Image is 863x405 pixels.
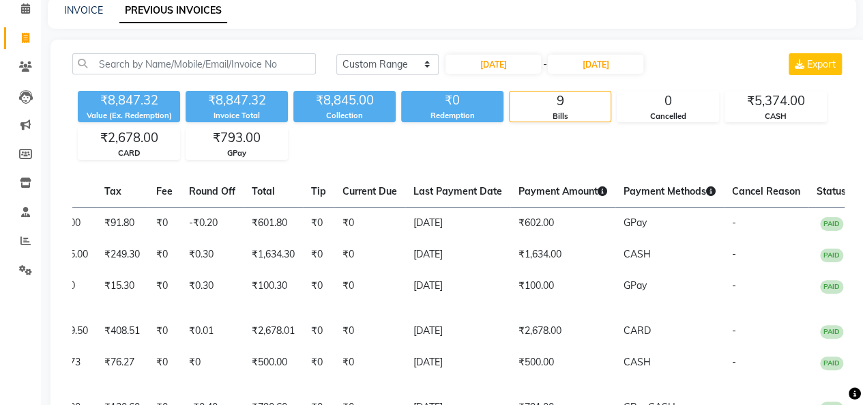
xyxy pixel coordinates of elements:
[817,185,846,197] span: Status
[445,55,541,74] input: Start Date
[617,111,718,122] div: Cancelled
[624,279,647,292] span: GPay
[624,248,651,260] span: CASH
[293,91,396,110] div: ₹8,845.00
[64,4,103,16] a: INVOICE
[518,185,607,197] span: Payment Amount
[807,58,836,70] span: Export
[181,316,244,347] td: ₹0.01
[725,92,826,111] div: ₹5,374.00
[405,270,510,316] td: [DATE]
[186,91,288,110] div: ₹8,847.32
[303,316,334,347] td: ₹0
[72,53,316,74] input: Search by Name/Mobile/Email/Invoice No
[624,324,651,337] span: CARD
[510,207,615,239] td: ₹602.00
[732,185,800,197] span: Cancel Reason
[725,111,826,122] div: CASH
[96,316,148,347] td: ₹408.51
[732,217,736,229] span: -
[252,185,275,197] span: Total
[820,325,843,339] span: PAID
[732,248,736,260] span: -
[334,347,405,392] td: ₹0
[732,279,736,292] span: -
[789,53,842,75] button: Export
[181,239,244,270] td: ₹0.30
[186,148,287,159] div: GPay
[405,347,510,392] td: [DATE]
[405,316,510,347] td: [DATE]
[510,347,615,392] td: ₹500.00
[96,207,148,239] td: ₹91.80
[548,55,643,74] input: End Date
[181,347,244,392] td: ₹0
[510,316,615,347] td: ₹2,678.00
[104,185,121,197] span: Tax
[156,185,173,197] span: Fee
[732,356,736,368] span: -
[244,347,303,392] td: ₹500.00
[244,207,303,239] td: ₹601.80
[510,270,615,316] td: ₹100.00
[405,239,510,270] td: [DATE]
[293,110,396,122] div: Collection
[303,239,334,270] td: ₹0
[96,270,148,316] td: ₹15.30
[820,217,843,231] span: PAID
[342,185,397,197] span: Current Due
[148,347,181,392] td: ₹0
[181,207,244,239] td: -₹0.20
[303,347,334,392] td: ₹0
[401,91,503,110] div: ₹0
[542,57,546,72] span: -
[334,270,405,316] td: ₹0
[820,280,843,294] span: PAID
[510,92,611,111] div: 9
[401,110,503,122] div: Redemption
[148,316,181,347] td: ₹0
[820,357,843,370] span: PAID
[820,249,843,262] span: PAID
[181,270,244,316] td: ₹0.30
[510,111,611,122] div: Bills
[624,356,651,368] span: CASH
[303,207,334,239] td: ₹0
[510,239,615,270] td: ₹1,634.00
[186,110,288,122] div: Invoice Total
[78,91,180,110] div: ₹8,847.32
[413,185,502,197] span: Last Payment Date
[96,239,148,270] td: ₹249.30
[244,239,303,270] td: ₹1,634.30
[303,270,334,316] td: ₹0
[96,347,148,392] td: ₹76.27
[148,270,181,316] td: ₹0
[334,207,405,239] td: ₹0
[78,110,180,122] div: Value (Ex. Redemption)
[405,207,510,239] td: [DATE]
[334,316,405,347] td: ₹0
[244,270,303,316] td: ₹100.30
[334,239,405,270] td: ₹0
[244,316,303,347] td: ₹2,678.01
[311,185,326,197] span: Tip
[617,92,718,111] div: 0
[732,324,736,337] span: -
[148,239,181,270] td: ₹0
[78,148,179,159] div: CARD
[148,207,181,239] td: ₹0
[189,185,235,197] span: Round Off
[78,128,179,148] div: ₹2,678.00
[624,217,647,229] span: GPay
[624,185,716,197] span: Payment Methods
[186,128,287,148] div: ₹793.00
